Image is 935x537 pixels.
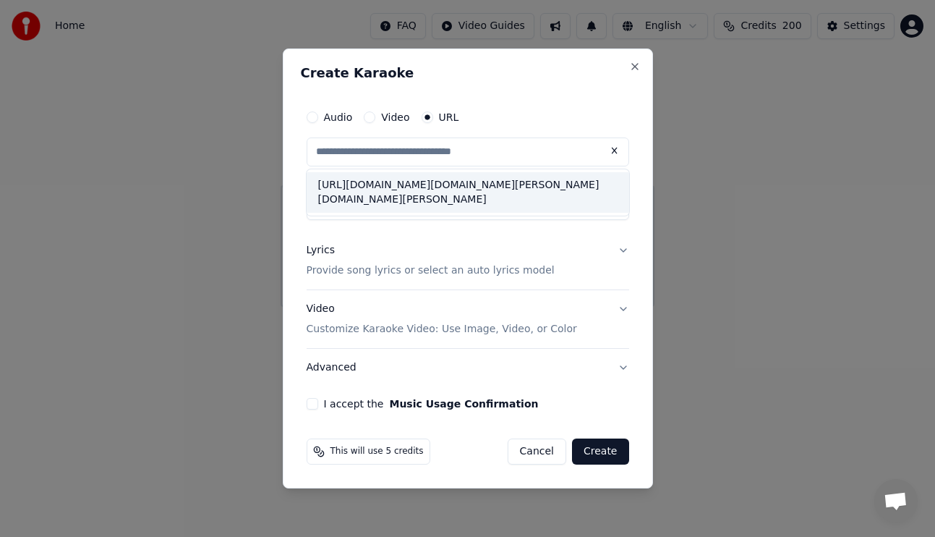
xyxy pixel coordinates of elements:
[307,290,629,348] button: VideoCustomize Karaoke Video: Use Image, Video, or Color
[307,172,629,213] div: [URL][DOMAIN_NAME][DOMAIN_NAME][PERSON_NAME][DOMAIN_NAME][PERSON_NAME]
[307,302,577,337] div: Video
[439,112,459,122] label: URL
[307,232,629,289] button: LyricsProvide song lyrics or select an auto lyrics model
[307,322,577,337] p: Customize Karaoke Video: Use Image, Video, or Color
[324,112,353,122] label: Audio
[307,349,629,386] button: Advanced
[389,399,538,409] button: I accept the
[307,243,335,258] div: Lyrics
[381,112,409,122] label: Video
[572,439,629,465] button: Create
[508,439,566,465] button: Cancel
[324,399,539,409] label: I accept the
[330,446,424,457] span: This will use 5 credits
[301,67,635,80] h2: Create Karaoke
[307,263,555,278] p: Provide song lyrics or select an auto lyrics model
